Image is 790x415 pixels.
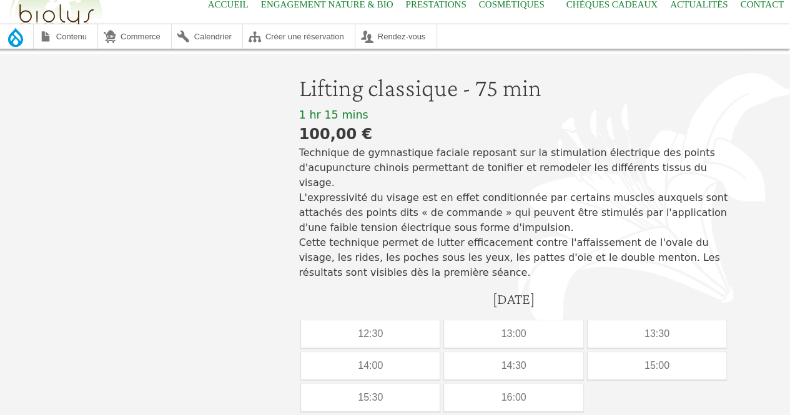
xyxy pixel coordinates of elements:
[588,320,726,348] div: 13:30
[493,290,535,308] h4: [DATE]
[588,352,726,379] div: 15:00
[299,108,729,122] div: 1 hr 15 mins
[301,384,440,411] div: 15:30
[301,320,440,348] div: 12:30
[299,123,729,145] div: 100,00 €
[299,73,729,103] h1: Lifting classique - 75 min
[299,145,729,280] p: Technique de gymnastique faciale reposant sur la stimulation électrique des points d'acupuncture ...
[444,352,583,379] div: 14:30
[444,384,583,411] div: 16:00
[301,352,440,379] div: 14:00
[444,320,583,348] div: 13:00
